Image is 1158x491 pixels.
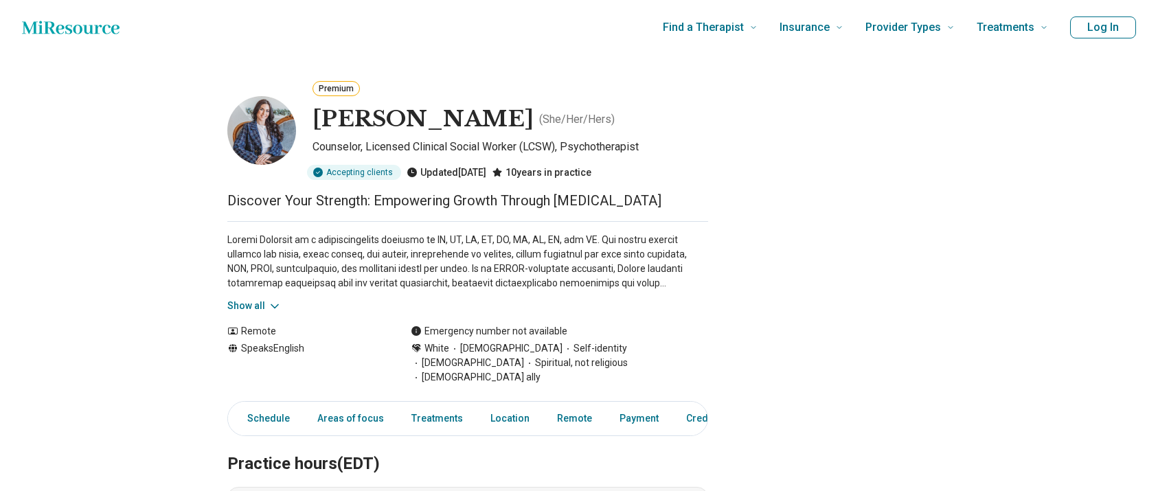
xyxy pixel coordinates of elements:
[307,165,401,180] div: Accepting clients
[403,404,471,433] a: Treatments
[539,111,615,128] p: ( She/Her/Hers )
[411,356,524,370] span: [DEMOGRAPHIC_DATA]
[492,165,591,180] div: 10 years in practice
[1070,16,1136,38] button: Log In
[424,341,449,356] span: White
[411,324,567,339] div: Emergency number not available
[313,81,360,96] button: Premium
[227,420,708,476] h2: Practice hours (EDT)
[977,18,1034,37] span: Treatments
[563,341,627,356] span: Self-identity
[780,18,830,37] span: Insurance
[227,233,708,290] p: Loremi Dolorsit am c adipiscingelits doeiusmo te IN, UT, LA, ET, DO, MA, AL, EN, adm VE. Qui nost...
[482,404,538,433] a: Location
[231,404,298,433] a: Schedule
[227,324,383,339] div: Remote
[611,404,667,433] a: Payment
[663,18,744,37] span: Find a Therapist
[313,105,534,134] h1: [PERSON_NAME]
[678,404,747,433] a: Credentials
[309,404,392,433] a: Areas of focus
[449,341,563,356] span: [DEMOGRAPHIC_DATA]
[22,14,120,41] a: Home page
[411,370,541,385] span: [DEMOGRAPHIC_DATA] ally
[524,356,628,370] span: Spiritual, not religious
[407,165,486,180] div: Updated [DATE]
[865,18,941,37] span: Provider Types
[227,341,383,385] div: Speaks English
[227,96,296,165] img: Alexis Sturnick, Counselor
[227,299,282,313] button: Show all
[313,139,708,159] p: Counselor, Licensed Clinical Social Worker (LCSW), Psychotherapist
[227,191,708,210] p: Discover Your Strength: Empowering Growth Through [MEDICAL_DATA]
[549,404,600,433] a: Remote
